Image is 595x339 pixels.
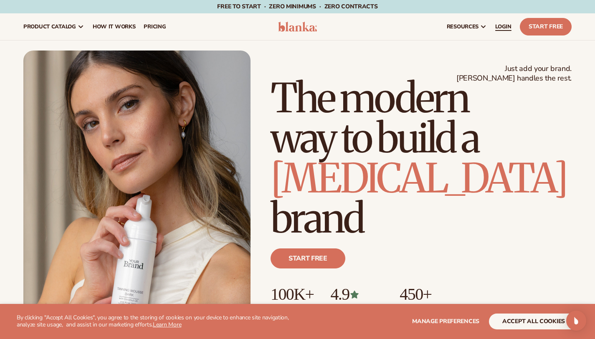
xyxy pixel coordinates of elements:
span: pricing [144,23,166,30]
button: accept all cookies [489,314,578,329]
span: How It Works [93,23,136,30]
span: Just add your brand. [PERSON_NAME] handles the rest. [456,64,572,83]
span: product catalog [23,23,76,30]
a: LOGIN [491,13,516,40]
a: How It Works [89,13,140,40]
span: resources [447,23,479,30]
p: By clicking "Accept All Cookies", you agree to the storing of cookies on your device to enhance s... [17,314,308,329]
span: Manage preferences [412,317,479,325]
button: Manage preferences [412,314,479,329]
img: Female holding tanning mousse. [23,51,251,337]
span: LOGIN [495,23,511,30]
div: Open Intercom Messenger [566,311,586,331]
span: [MEDICAL_DATA] [271,153,567,203]
a: product catalog [19,13,89,40]
p: 100K+ [271,285,314,304]
span: Free to start · ZERO minimums · ZERO contracts [217,3,377,10]
a: Start Free [520,18,572,35]
a: Start free [271,248,345,268]
h1: The modern way to build a brand [271,78,572,238]
p: 4.9 [330,285,383,304]
a: resources [443,13,491,40]
a: pricing [139,13,170,40]
p: 450+ [400,285,463,304]
img: logo [278,22,317,32]
a: Learn More [153,321,181,329]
